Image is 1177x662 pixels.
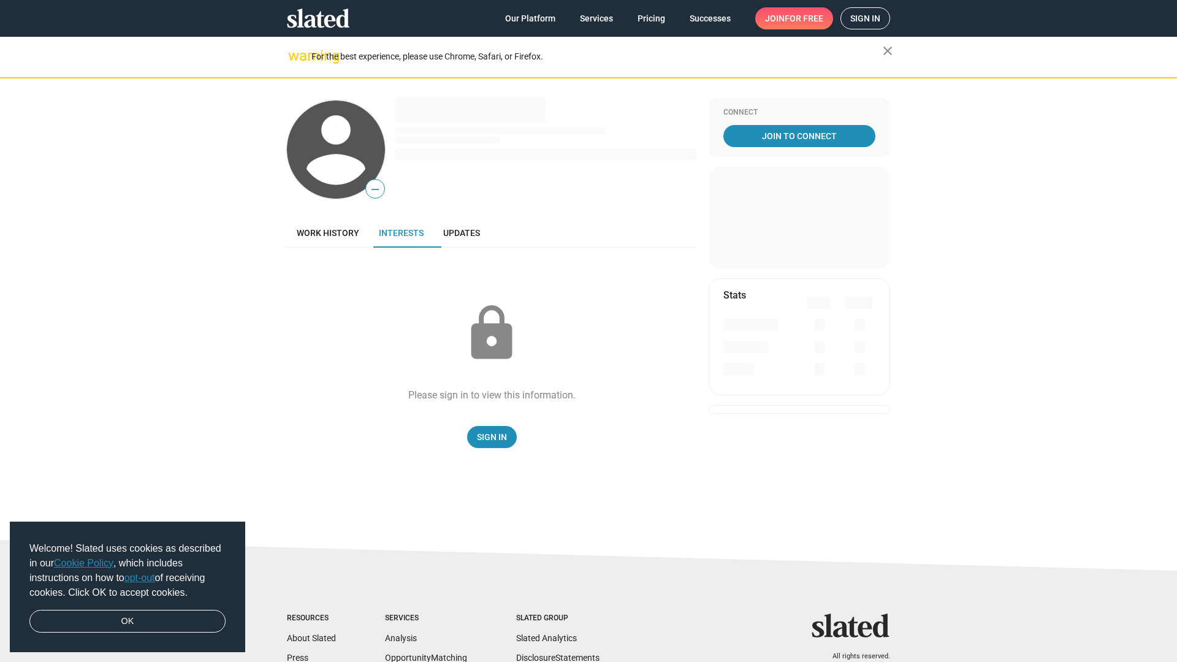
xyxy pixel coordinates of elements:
a: Our Platform [495,7,565,29]
a: dismiss cookie message [29,610,226,633]
span: Sign In [477,426,507,448]
a: Cookie Policy [54,558,113,568]
mat-card-title: Stats [723,289,746,302]
a: Sign In [467,426,517,448]
a: Updates [433,218,490,248]
a: About Slated [287,633,336,643]
div: For the best experience, please use Chrome, Safari, or Firefox. [311,48,883,65]
span: Work history [297,228,359,238]
a: Sign in [840,7,890,29]
span: Join To Connect [726,125,873,147]
span: Our Platform [505,7,555,29]
span: Successes [690,7,731,29]
span: Services [580,7,613,29]
div: Services [385,614,467,623]
mat-icon: close [880,44,895,58]
a: Join To Connect [723,125,875,147]
span: Pricing [638,7,665,29]
mat-icon: warning [288,48,303,63]
div: Resources [287,614,336,623]
a: Work history [287,218,369,248]
span: Sign in [850,8,880,29]
a: opt-out [124,573,155,583]
a: Slated Analytics [516,633,577,643]
a: Interests [369,218,433,248]
span: Interests [379,228,424,238]
div: Connect [723,108,875,118]
a: Pricing [628,7,675,29]
div: Please sign in to view this information. [408,389,576,401]
span: — [366,181,384,197]
a: Analysis [385,633,417,643]
div: Slated Group [516,614,600,623]
span: for free [785,7,823,29]
a: Successes [680,7,741,29]
div: cookieconsent [10,522,245,653]
span: Updates [443,228,480,238]
a: Services [570,7,623,29]
span: Join [765,7,823,29]
a: Joinfor free [755,7,833,29]
mat-icon: lock [461,303,522,364]
span: Welcome! Slated uses cookies as described in our , which includes instructions on how to of recei... [29,541,226,600]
